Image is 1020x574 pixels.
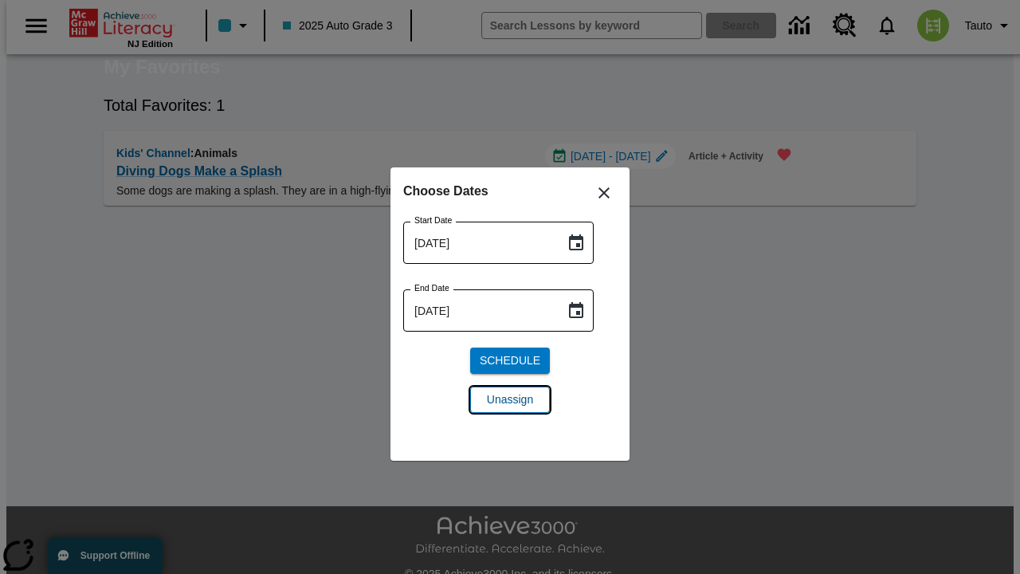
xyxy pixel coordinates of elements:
[480,352,540,369] span: Schedule
[470,348,550,374] button: Schedule
[470,387,550,413] button: Unassign
[403,289,554,332] input: MMMM-DD-YYYY
[403,222,554,264] input: MMMM-DD-YYYY
[560,295,592,327] button: Choose date, selected date is Sep 16, 2025
[403,180,617,202] h6: Choose Dates
[403,180,617,426] div: Choose date
[560,227,592,259] button: Choose date, selected date is Sep 16, 2025
[414,214,452,226] label: Start Date
[414,282,449,294] label: End Date
[585,174,623,212] button: Close
[487,391,533,408] span: Unassign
